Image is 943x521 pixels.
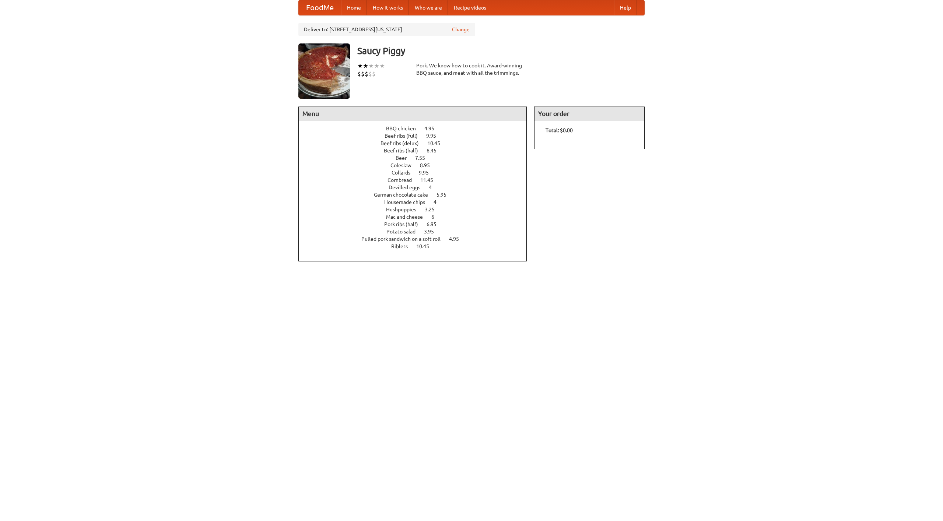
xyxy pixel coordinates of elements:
li: ★ [379,62,385,70]
span: 5.95 [437,192,454,198]
span: Devilled eggs [389,184,428,190]
a: Cornbread 11.45 [388,177,447,183]
span: Beer [396,155,414,161]
span: Mac and cheese [386,214,430,220]
a: German chocolate cake 5.95 [374,192,460,198]
a: Who we are [409,0,448,15]
span: 3.95 [424,229,441,235]
span: Riblets [391,243,415,249]
span: Housemade chips [384,199,432,205]
li: $ [361,70,365,78]
a: Mac and cheese 6 [386,214,448,220]
a: BBQ chicken 4.95 [386,126,448,131]
a: Pulled pork sandwich on a soft roll 4.95 [361,236,473,242]
span: BBQ chicken [386,126,423,131]
h4: Your order [534,106,644,121]
div: Deliver to: [STREET_ADDRESS][US_STATE] [298,23,475,36]
a: Help [614,0,637,15]
a: Recipe videos [448,0,492,15]
span: 6.45 [427,148,444,154]
li: ★ [368,62,374,70]
span: Hushpuppies [386,207,424,212]
span: 10.45 [416,243,437,249]
span: Coleslaw [390,162,419,168]
li: $ [357,70,361,78]
a: Coleslaw 8.95 [390,162,444,168]
a: Riblets 10.45 [391,243,443,249]
span: 4 [429,184,439,190]
div: Pork. We know how to cook it. Award-winning BBQ sauce, and meat with all the trimmings. [416,62,527,77]
span: 3.25 [425,207,442,212]
a: How it works [367,0,409,15]
li: ★ [374,62,379,70]
li: ★ [357,62,363,70]
span: Cornbread [388,177,419,183]
h4: Menu [299,106,526,121]
img: angular.jpg [298,43,350,99]
span: 9.95 [419,170,436,176]
a: Change [452,26,470,33]
a: Potato salad 3.95 [386,229,448,235]
span: 4 [434,199,444,205]
span: Pork ribs (half) [384,221,425,227]
span: Beef ribs (delux) [381,140,426,146]
a: Beef ribs (half) 6.45 [384,148,450,154]
b: Total: $0.00 [546,127,573,133]
li: ★ [363,62,368,70]
span: 8.95 [420,162,437,168]
span: 6 [431,214,442,220]
span: Beef ribs (half) [384,148,425,154]
h3: Saucy Piggy [357,43,645,58]
a: Devilled eggs 4 [389,184,445,190]
a: Hushpuppies 3.25 [386,207,448,212]
a: Pork ribs (half) 6.95 [384,221,450,227]
a: Beef ribs (delux) 10.45 [381,140,454,146]
a: FoodMe [299,0,341,15]
span: Potato salad [386,229,423,235]
span: 6.95 [427,221,444,227]
span: 9.95 [426,133,444,139]
a: Beer 7.55 [396,155,439,161]
span: 11.45 [420,177,441,183]
li: $ [372,70,376,78]
span: Beef ribs (full) [385,133,425,139]
a: Housemade chips 4 [384,199,450,205]
li: $ [365,70,368,78]
a: Collards 9.95 [392,170,442,176]
span: 7.55 [415,155,432,161]
li: $ [368,70,372,78]
a: Home [341,0,367,15]
span: Pulled pork sandwich on a soft roll [361,236,448,242]
span: Collards [392,170,418,176]
span: 4.95 [449,236,466,242]
span: 10.45 [427,140,448,146]
a: Beef ribs (full) 9.95 [385,133,450,139]
span: 4.95 [424,126,442,131]
span: German chocolate cake [374,192,435,198]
